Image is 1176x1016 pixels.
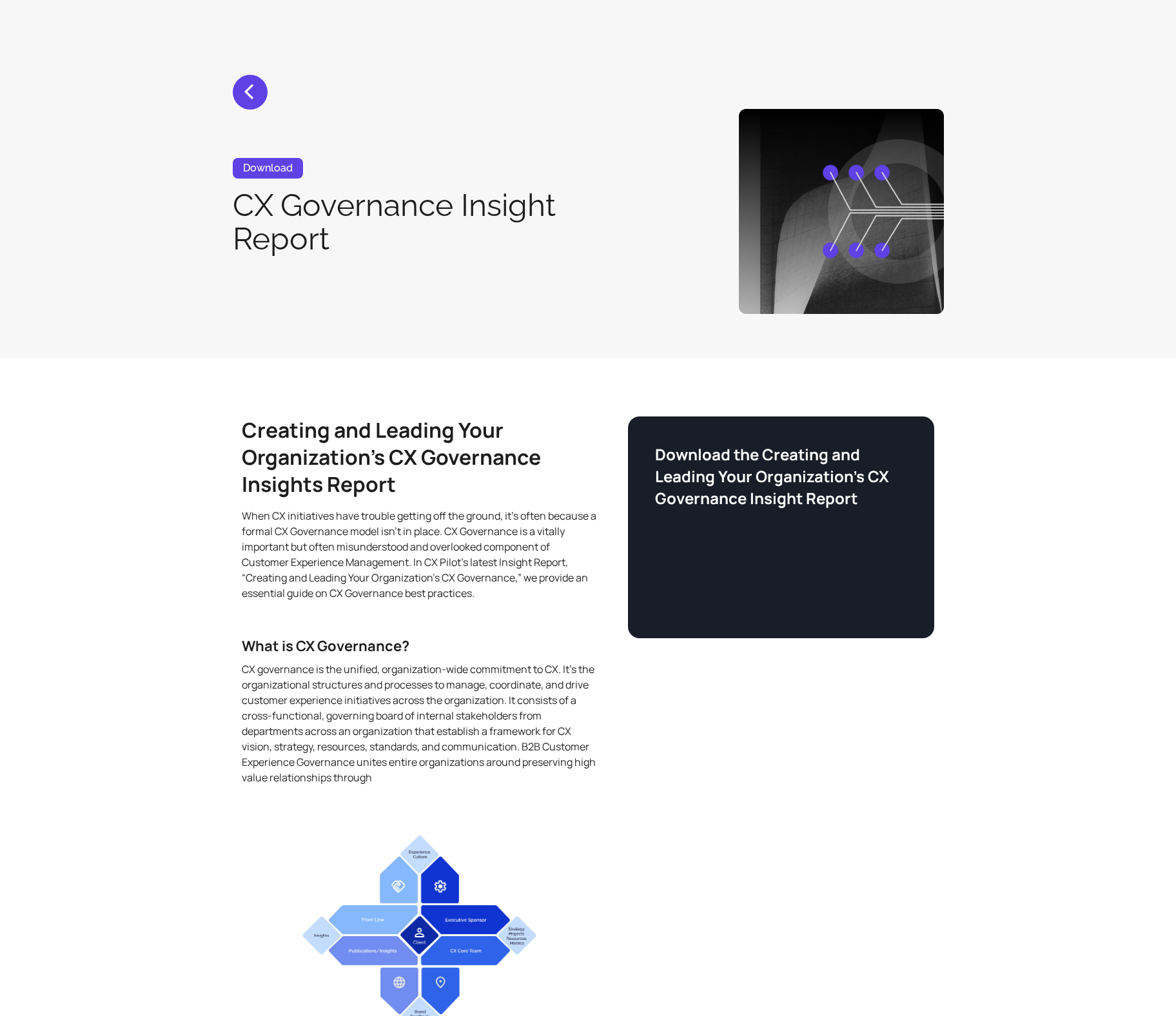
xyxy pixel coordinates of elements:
[242,637,598,655] h4: What is CX Governance?
[233,158,303,179] div: Download
[242,661,598,785] p: CX governance is the unified, organization-wide commitment to CX. It’s the organizational structu...
[655,514,907,611] iframe: Form 2
[233,75,268,110] a: <
[739,109,944,314] img: CX Governance is a structured framework that establishes unified, best practices for CX across an...
[242,508,598,601] p: When CX initiatives have trouble getting off the ground, it’s often because a formal CX Governanc...
[242,611,598,627] p: ‍
[242,416,541,498] strong: Creating and Leading Your Organization’s CX Governance Insights Report
[233,188,636,255] h1: CX Governance Insight Report
[242,796,598,811] p: ‍
[655,444,907,509] h3: Download the Creating and Leading Your Organization’s CX Governance Insight Report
